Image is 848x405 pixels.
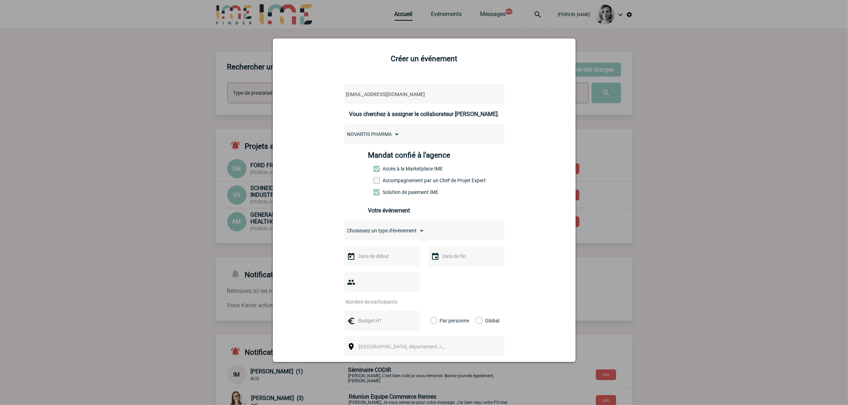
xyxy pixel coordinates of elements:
[475,311,480,331] label: Global
[430,311,438,331] label: Par personne
[441,252,490,261] input: Date de fin
[343,89,468,99] span: katel.joret@novartis.com
[344,111,504,117] p: Vous cherchez à assigner le collaborateur [PERSON_NAME].
[368,207,480,214] h3: Votre événement
[282,54,567,63] h2: Créer un événement
[374,178,405,183] label: Prestation payante
[344,297,411,306] input: Nombre de participants
[368,151,450,159] h4: Mandat confié à l'agence
[374,166,405,172] label: Accès à la Marketplace IME
[357,252,406,261] input: Date de début
[359,344,458,349] span: [GEOGRAPHIC_DATA], département, région...
[357,316,406,325] input: Budget HT
[374,189,405,195] label: Conformité aux process achat client, Prise en charge de la facturation, Mutualisation de plusieur...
